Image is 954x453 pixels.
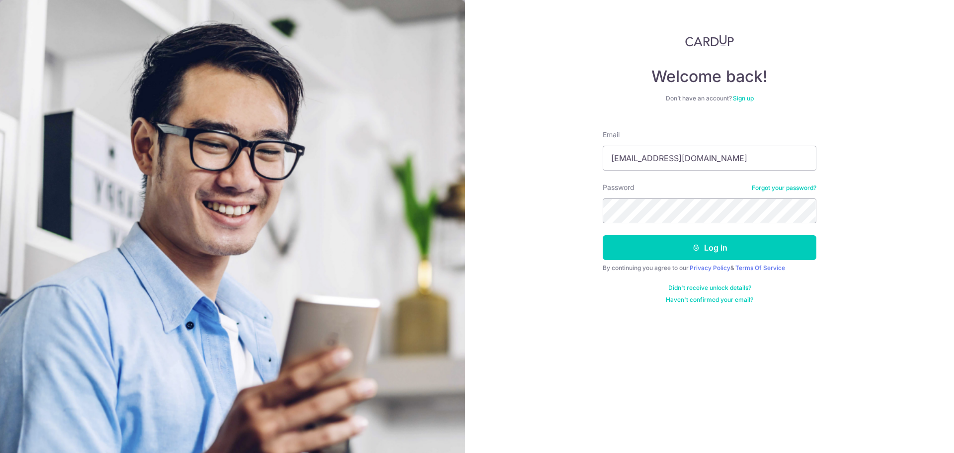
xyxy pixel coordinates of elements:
[685,35,734,47] img: CardUp Logo
[666,296,753,304] a: Haven't confirmed your email?
[603,182,635,192] label: Password
[603,94,816,102] div: Don’t have an account?
[603,264,816,272] div: By continuing you agree to our &
[690,264,730,272] a: Privacy Policy
[603,235,816,260] button: Log in
[603,130,620,140] label: Email
[752,184,816,192] a: Forgot your password?
[603,146,816,171] input: Enter your Email
[668,284,751,292] a: Didn't receive unlock details?
[733,94,754,102] a: Sign up
[603,67,816,87] h4: Welcome back!
[735,264,785,272] a: Terms Of Service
